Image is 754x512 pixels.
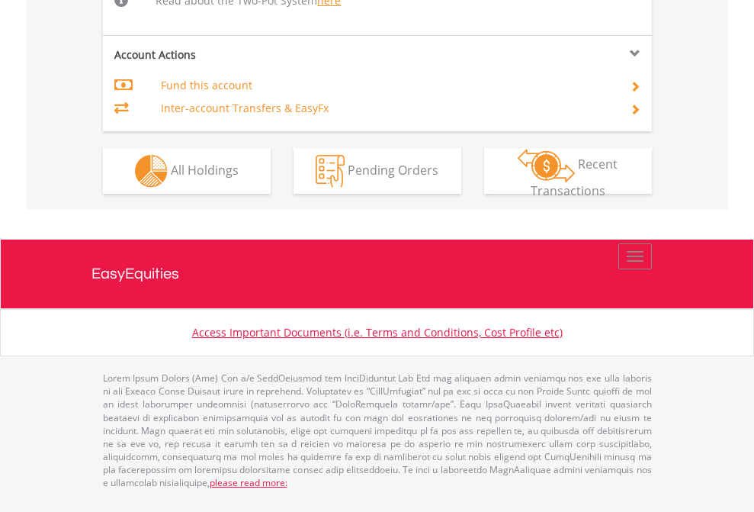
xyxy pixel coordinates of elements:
span: All Holdings [171,161,239,178]
img: pending_instructions-wht.png [316,155,345,188]
span: Pending Orders [348,161,438,178]
a: EasyEquities [91,240,663,308]
a: please read more: [210,476,287,489]
img: holdings-wht.png [135,155,168,188]
button: Pending Orders [294,148,461,194]
td: Fund this account [161,74,611,97]
button: All Holdings [103,148,271,194]
td: Inter-account Transfers & EasyFx [161,97,611,120]
div: Account Actions [103,47,377,63]
button: Recent Transactions [484,148,652,194]
p: Lorem Ipsum Dolors (Ame) Con a/e SeddOeiusmod tem InciDiduntut Lab Etd mag aliquaen admin veniamq... [103,372,652,489]
a: Access Important Documents (i.e. Terms and Conditions, Cost Profile etc) [192,325,563,340]
img: transactions-zar-wht.png [518,149,575,182]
